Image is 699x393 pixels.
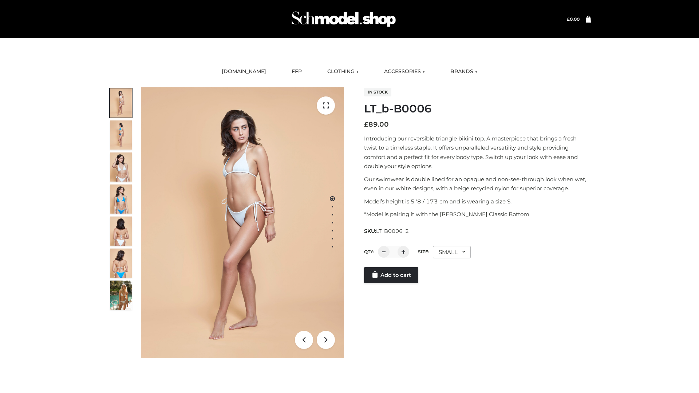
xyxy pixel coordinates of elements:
[376,228,409,234] span: LT_B0006_2
[216,64,272,80] a: [DOMAIN_NAME]
[433,246,471,258] div: SMALL
[364,120,389,128] bdi: 89.00
[110,88,132,118] img: ArielClassicBikiniTop_CloudNine_AzureSky_OW114ECO_1-scaled.jpg
[418,249,429,254] label: Size:
[364,249,374,254] label: QTY:
[364,197,591,206] p: Model’s height is 5 ‘8 / 173 cm and is wearing a size S.
[322,64,364,80] a: CLOTHING
[445,64,483,80] a: BRANDS
[567,16,580,22] a: £0.00
[110,281,132,310] img: Arieltop_CloudNine_AzureSky2.jpg
[567,16,570,22] span: £
[110,184,132,214] img: ArielClassicBikiniTop_CloudNine_AzureSky_OW114ECO_4-scaled.jpg
[110,152,132,182] img: ArielClassicBikiniTop_CloudNine_AzureSky_OW114ECO_3-scaled.jpg
[567,16,580,22] bdi: 0.00
[289,5,398,33] img: Schmodel Admin 964
[364,210,591,219] p: *Model is pairing it with the [PERSON_NAME] Classic Bottom
[141,87,344,358] img: LT_b-B0006
[110,120,132,150] img: ArielClassicBikiniTop_CloudNine_AzureSky_OW114ECO_2-scaled.jpg
[110,217,132,246] img: ArielClassicBikiniTop_CloudNine_AzureSky_OW114ECO_7-scaled.jpg
[364,134,591,171] p: Introducing our reversible triangle bikini top. A masterpiece that brings a fresh twist to a time...
[364,102,591,115] h1: LT_b-B0006
[364,175,591,193] p: Our swimwear is double lined for an opaque and non-see-through look when wet, even in our white d...
[364,120,368,128] span: £
[364,227,410,235] span: SKU:
[364,88,391,96] span: In stock
[110,249,132,278] img: ArielClassicBikiniTop_CloudNine_AzureSky_OW114ECO_8-scaled.jpg
[379,64,430,80] a: ACCESSORIES
[364,267,418,283] a: Add to cart
[286,64,307,80] a: FFP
